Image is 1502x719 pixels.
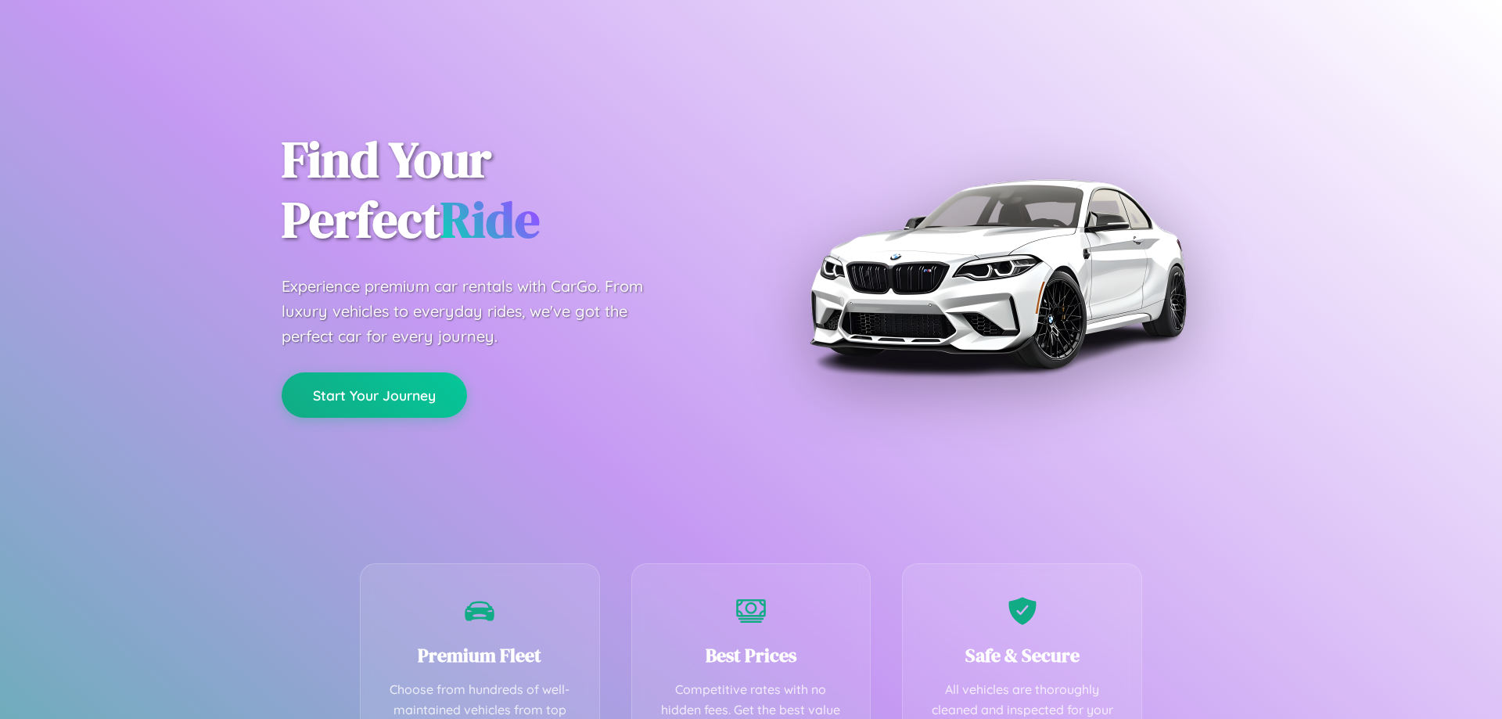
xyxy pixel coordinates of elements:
[440,185,540,253] span: Ride
[926,642,1118,668] h3: Safe & Secure
[656,642,847,668] h3: Best Prices
[282,372,467,418] button: Start Your Journey
[282,130,728,250] h1: Find Your Perfect
[802,78,1193,469] img: Premium BMW car rental vehicle
[282,274,673,349] p: Experience premium car rentals with CarGo. From luxury vehicles to everyday rides, we've got the ...
[384,642,576,668] h3: Premium Fleet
